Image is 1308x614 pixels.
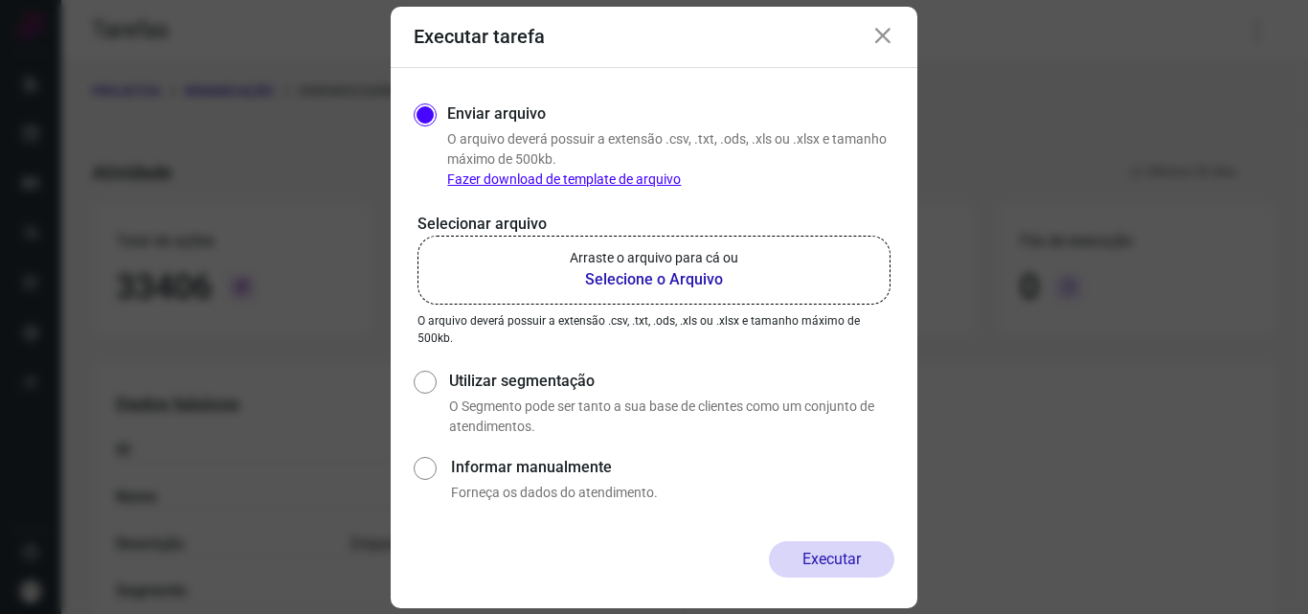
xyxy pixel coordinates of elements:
label: Utilizar segmentação [449,370,894,393]
p: Selecionar arquivo [417,213,891,236]
a: Fazer download de template de arquivo [447,171,681,187]
label: Enviar arquivo [447,102,546,125]
h3: Executar tarefa [414,25,545,48]
p: O arquivo deverá possuir a extensão .csv, .txt, .ods, .xls ou .xlsx e tamanho máximo de 500kb. [447,129,894,190]
b: Selecione o Arquivo [570,268,738,291]
label: Informar manualmente [451,456,894,479]
p: O Segmento pode ser tanto a sua base de clientes como um conjunto de atendimentos. [449,397,894,437]
p: Arraste o arquivo para cá ou [570,248,738,268]
p: Forneça os dados do atendimento. [451,483,894,503]
button: Executar [769,541,894,578]
p: O arquivo deverá possuir a extensão .csv, .txt, .ods, .xls ou .xlsx e tamanho máximo de 500kb. [417,312,891,347]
